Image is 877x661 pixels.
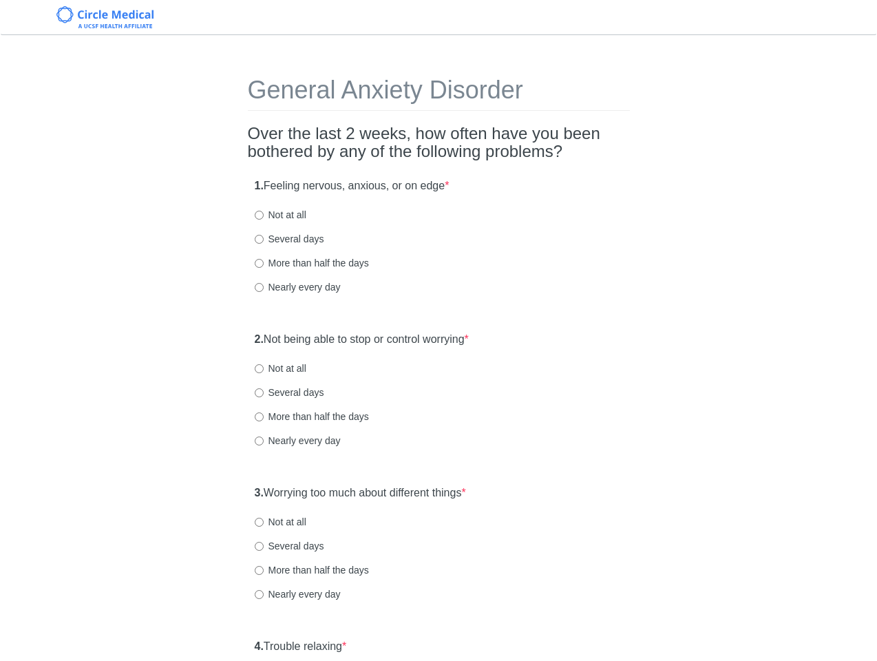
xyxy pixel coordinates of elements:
[255,640,264,652] strong: 4.
[255,587,341,601] label: Nearly every day
[255,208,306,222] label: Not at all
[255,485,466,501] label: Worrying too much about different things
[255,178,450,194] label: Feeling nervous, anxious, or on edge
[255,542,264,551] input: Several days
[255,639,347,655] label: Trouble relaxing
[255,487,264,499] strong: 3.
[255,539,324,553] label: Several days
[255,437,264,445] input: Nearly every day
[255,566,264,575] input: More than half the days
[255,515,306,529] label: Not at all
[255,211,264,220] input: Not at all
[255,256,369,270] label: More than half the days
[255,386,324,399] label: Several days
[255,364,264,373] input: Not at all
[255,434,341,448] label: Nearly every day
[255,232,324,246] label: Several days
[255,283,264,292] input: Nearly every day
[255,280,341,294] label: Nearly every day
[255,590,264,599] input: Nearly every day
[248,76,630,111] h1: General Anxiety Disorder
[255,563,369,577] label: More than half the days
[255,332,469,348] label: Not being able to stop or control worrying
[248,125,630,161] h2: Over the last 2 weeks, how often have you been bothered by any of the following problems?
[255,412,264,421] input: More than half the days
[255,333,264,345] strong: 2.
[255,518,264,527] input: Not at all
[255,180,264,191] strong: 1.
[255,235,264,244] input: Several days
[255,259,264,268] input: More than half the days
[255,361,306,375] label: Not at all
[255,388,264,397] input: Several days
[56,6,154,28] img: Circle Medical Logo
[255,410,369,423] label: More than half the days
